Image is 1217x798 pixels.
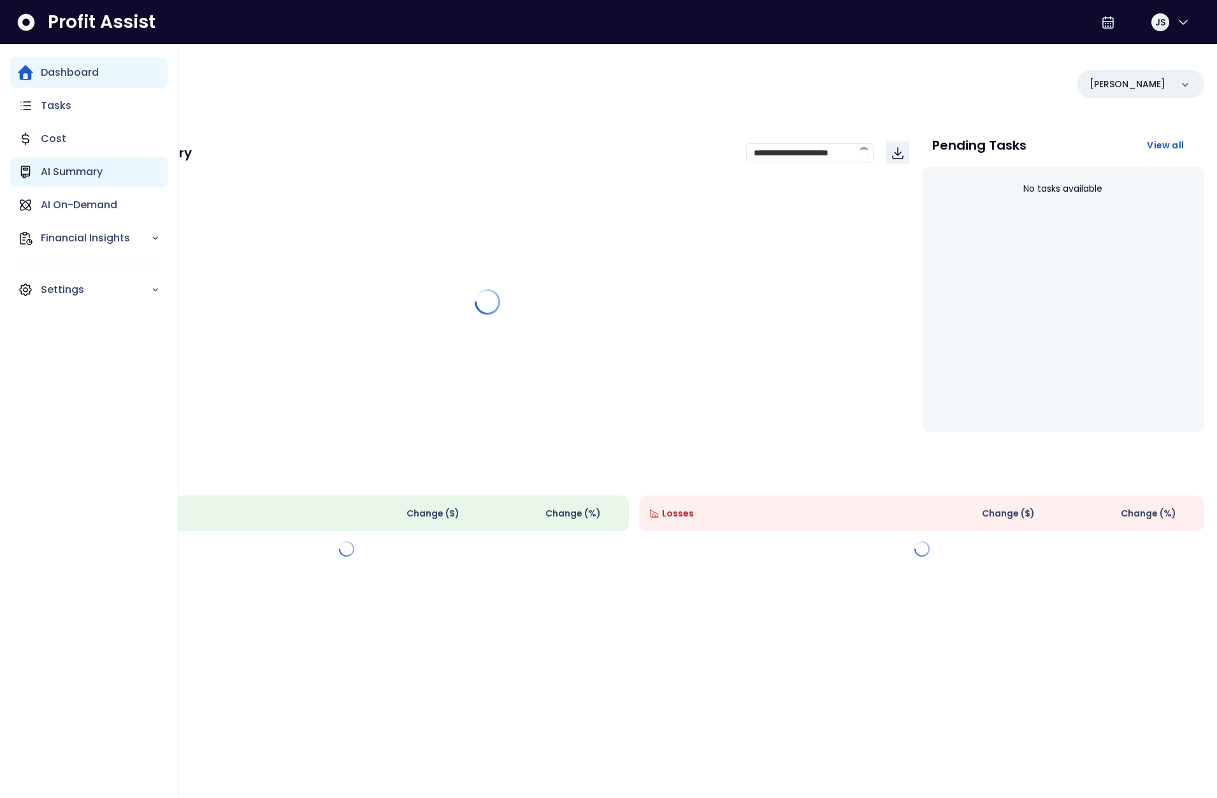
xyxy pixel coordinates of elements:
p: Settings [41,282,151,297]
span: Profit Assist [48,11,155,34]
span: View all [1147,139,1184,152]
div: No tasks available [932,172,1195,206]
p: Cost [41,131,66,146]
p: Pending Tasks [932,139,1026,152]
button: Download [886,141,909,164]
span: Losses [662,507,694,520]
p: AI On-Demand [41,197,117,213]
span: Change ( $ ) [407,507,459,520]
p: Wins & Losses [64,467,1204,480]
p: [PERSON_NAME] [1090,78,1165,91]
span: Change (%) [1121,507,1176,520]
p: Financial Insights [41,231,151,246]
p: Tasks [41,98,71,113]
span: Change ( $ ) [982,507,1035,520]
span: JS [1155,16,1165,29]
p: Dashboard [41,65,99,80]
button: View all [1137,134,1194,157]
span: Change (%) [545,507,601,520]
p: AI Summary [41,164,103,180]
